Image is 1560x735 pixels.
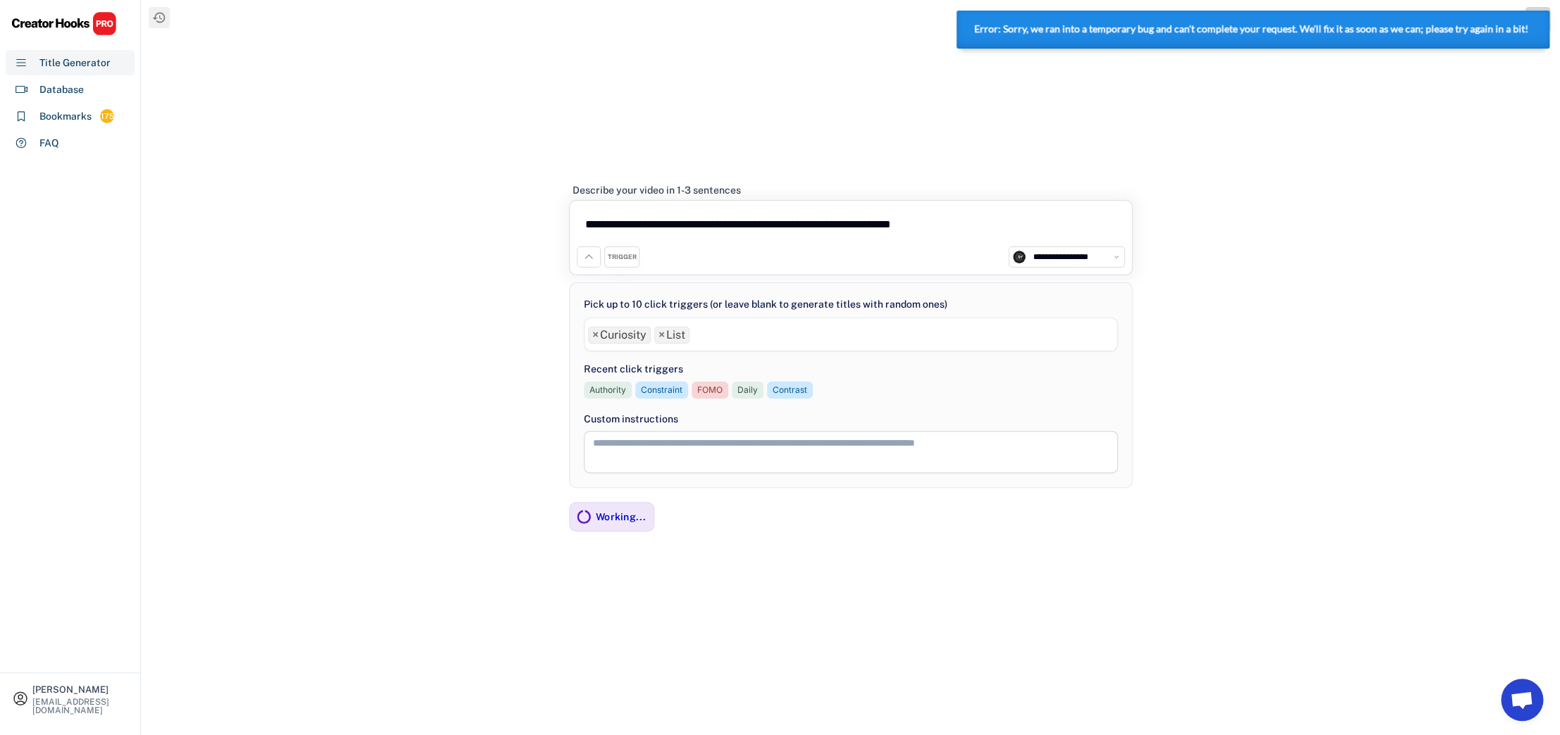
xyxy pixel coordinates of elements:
[1501,679,1543,721] a: Open chat
[584,297,947,312] div: Pick up to 10 click triggers (or leave blank to generate titles with random ones)
[584,412,1118,427] div: Custom instructions
[573,184,741,196] div: Describe your video in 1-3 sentences
[39,136,59,151] div: FAQ
[588,327,651,344] li: Curiosity
[641,384,682,396] div: Constraint
[596,510,647,523] div: Working...
[32,685,128,694] div: [PERSON_NAME]
[773,384,807,396] div: Contrast
[974,23,1528,34] strong: Error: Sorry, we ran into a temporary bug and can't complete your request. We'll fix it as soon a...
[39,109,92,124] div: Bookmarks
[32,698,128,715] div: [EMAIL_ADDRESS][DOMAIN_NAME]
[584,362,683,377] div: Recent click triggers
[39,56,111,70] div: Title Generator
[11,11,117,36] img: CHPRO%20Logo.svg
[39,82,84,97] div: Database
[592,329,599,341] span: ×
[608,253,637,262] div: TRIGGER
[659,329,665,341] span: ×
[1013,251,1025,263] img: channels4_profile.jpg
[654,327,689,344] li: List
[697,384,723,396] div: FOMO
[737,384,758,396] div: Daily
[100,111,114,122] div: 175
[589,384,626,396] div: Authority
